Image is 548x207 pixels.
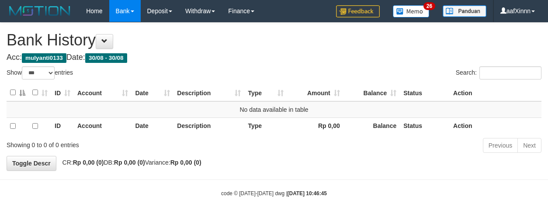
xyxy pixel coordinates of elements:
h4: Acc: Date: [7,53,541,62]
th: Description [173,117,244,135]
a: Toggle Descr [7,156,56,171]
th: Balance: activate to sort column ascending [343,84,400,101]
span: 26 [423,2,435,10]
a: Previous [483,138,518,153]
strong: Rp 0,00 (0) [73,159,104,166]
th: : activate to sort column descending [7,84,29,101]
img: MOTION_logo.png [7,4,73,17]
img: Button%20Memo.svg [393,5,430,17]
span: 30/08 - 30/08 [85,53,127,63]
th: Description: activate to sort column ascending [173,84,244,101]
th: Rp 0,00 [287,117,343,135]
img: Feedback.jpg [336,5,380,17]
img: panduan.png [443,5,486,17]
label: Search: [456,66,541,79]
th: Account [74,117,132,135]
td: No data available in table [7,101,541,118]
th: ID [51,117,74,135]
span: CR: DB: Variance: [58,159,201,166]
th: ID: activate to sort column ascending [51,84,74,101]
h1: Bank History [7,31,541,49]
th: Status [400,117,450,135]
select: Showentries [22,66,55,79]
th: Date: activate to sort column ascending [132,84,173,101]
label: Show entries [7,66,73,79]
th: : activate to sort column ascending [29,84,51,101]
strong: [DATE] 10:46:45 [288,190,327,197]
th: Action [450,117,541,135]
strong: Rp 0,00 (0) [114,159,145,166]
th: Amount: activate to sort column ascending [287,84,343,101]
th: Balance [343,117,400,135]
th: Status [400,84,450,101]
small: code © [DATE]-[DATE] dwg | [221,190,327,197]
a: Next [517,138,541,153]
th: Action [450,84,541,101]
div: Showing 0 to 0 of 0 entries [7,137,222,149]
strong: Rp 0,00 (0) [170,159,201,166]
th: Account: activate to sort column ascending [74,84,132,101]
th: Type [244,117,287,135]
span: mulyanti0133 [22,53,66,63]
th: Date [132,117,173,135]
input: Search: [479,66,541,79]
th: Type: activate to sort column ascending [244,84,287,101]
